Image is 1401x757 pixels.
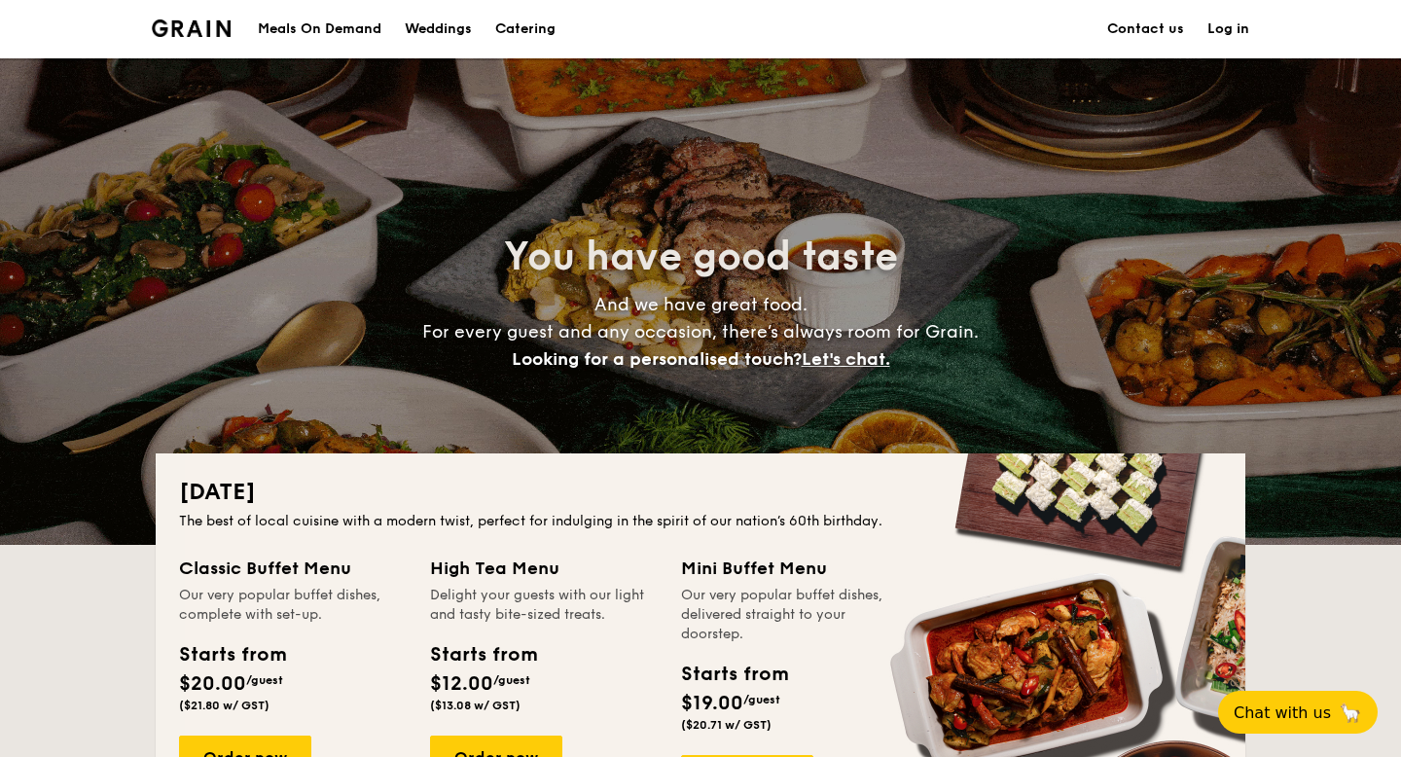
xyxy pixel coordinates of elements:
[743,693,780,706] span: /guest
[681,692,743,715] span: $19.00
[430,672,493,696] span: $12.00
[179,512,1222,531] div: The best of local cuisine with a modern twist, perfect for indulging in the spirit of our nation’...
[179,555,407,582] div: Classic Buffet Menu
[152,19,231,37] img: Grain
[179,477,1222,508] h2: [DATE]
[179,672,246,696] span: $20.00
[179,699,269,712] span: ($21.80 w/ GST)
[681,555,909,582] div: Mini Buffet Menu
[681,660,787,689] div: Starts from
[1339,702,1362,724] span: 🦙
[430,640,536,669] div: Starts from
[430,586,658,625] div: Delight your guests with our light and tasty bite-sized treats.
[1234,703,1331,722] span: Chat with us
[681,586,909,644] div: Our very popular buffet dishes, delivered straight to your doorstep.
[179,586,407,625] div: Our very popular buffet dishes, complete with set-up.
[1218,691,1378,734] button: Chat with us🦙
[430,555,658,582] div: High Tea Menu
[430,699,521,712] span: ($13.08 w/ GST)
[246,673,283,687] span: /guest
[152,19,231,37] a: Logotype
[179,640,285,669] div: Starts from
[681,718,772,732] span: ($20.71 w/ GST)
[493,673,530,687] span: /guest
[802,348,890,370] span: Let's chat.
